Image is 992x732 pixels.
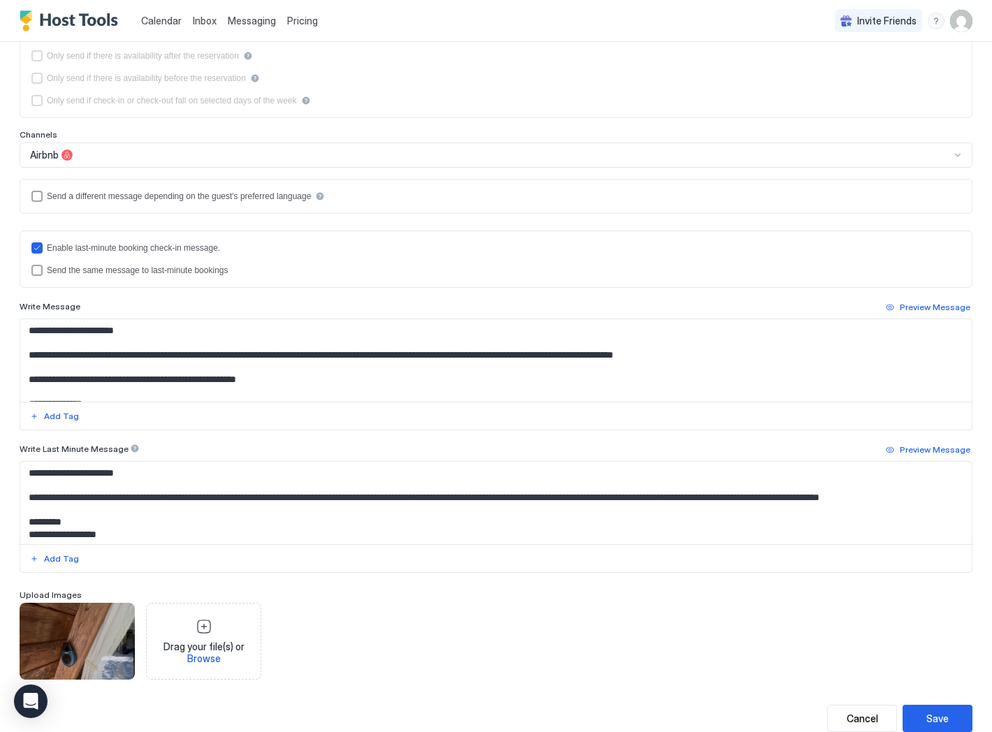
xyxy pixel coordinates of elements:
[20,301,80,312] span: Write Message
[900,301,970,314] div: Preview Message
[193,15,217,27] span: Inbox
[20,590,82,600] span: Upload Images
[187,652,221,664] span: Browse
[47,265,228,275] div: Send the same message to last-minute bookings
[857,15,917,27] span: Invite Friends
[28,550,81,567] button: Add Tag
[193,13,217,28] a: Inbox
[31,95,961,106] div: isLimited
[20,603,135,680] div: View image
[31,242,961,254] div: lastMinuteMessageEnabled
[31,73,961,84] div: beforeReservation
[926,711,949,726] div: Save
[28,408,81,425] button: Add Tag
[928,13,944,29] div: menu
[31,191,961,202] div: languagesEnabled
[847,711,878,726] div: Cancel
[20,319,960,402] textarea: Input Field
[900,444,970,456] div: Preview Message
[287,15,318,27] span: Pricing
[884,441,972,458] button: Preview Message
[228,13,276,28] a: Messaging
[141,13,182,28] a: Calendar
[228,15,276,27] span: Messaging
[950,10,972,32] div: User profile
[141,15,182,27] span: Calendar
[827,705,897,732] button: Cancel
[47,73,246,83] div: Only send if there is availability before the reservation
[47,243,220,253] div: Enable last-minute booking check-in message.
[47,96,297,105] div: Only send if check-in or check-out fall on selected days of the week
[20,10,124,31] a: Host Tools Logo
[152,640,255,665] span: Drag your file(s) or
[20,444,129,454] span: Write Last Minute Message
[903,705,972,732] button: Save
[884,299,972,316] button: Preview Message
[31,265,961,276] div: lastMinuteMessageIsTheSame
[31,50,961,61] div: afterReservation
[44,552,79,565] div: Add Tag
[44,410,79,423] div: Add Tag
[14,685,48,718] div: Open Intercom Messenger
[47,191,311,201] div: Send a different message depending on the guest's preferred language
[20,462,960,544] textarea: Input Field
[47,51,239,61] div: Only send if there is availability after the reservation
[30,149,59,161] span: Airbnb
[20,129,57,140] span: Channels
